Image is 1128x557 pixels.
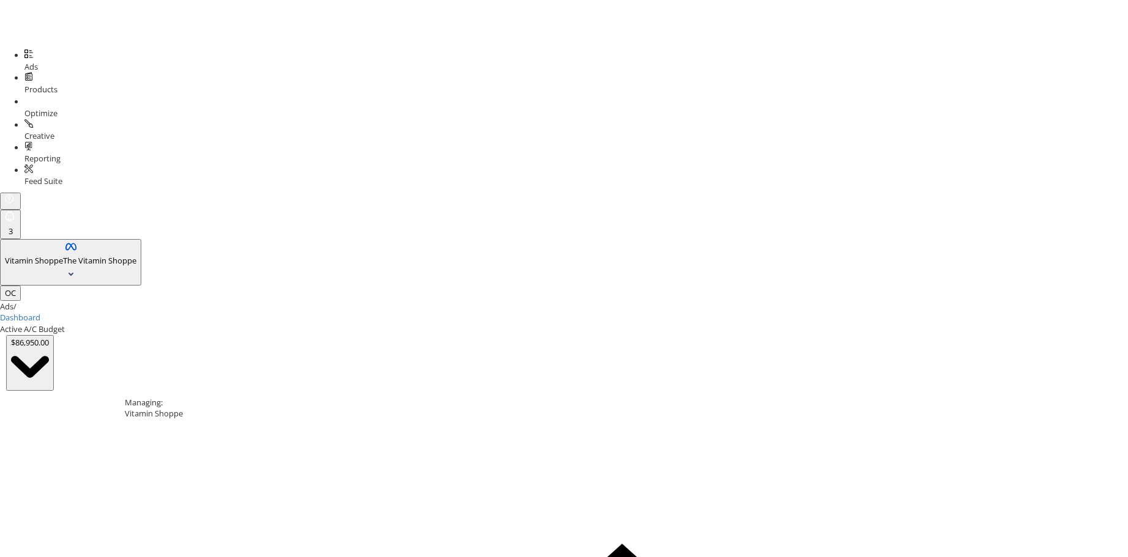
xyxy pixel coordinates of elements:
[5,255,63,266] span: Vitamin Shoppe
[125,397,1119,408] div: Managing:
[125,408,1119,419] div: Vitamin Shoppe
[5,226,16,237] div: 3
[24,175,62,186] span: Feed Suite
[13,301,17,312] span: /
[5,287,16,298] span: OC
[63,255,136,266] span: The Vitamin Shoppe
[6,335,54,391] button: $86,950.00
[24,61,38,72] span: Ads
[11,337,49,349] div: $86,950.00
[24,84,58,95] span: Products
[24,153,61,164] span: Reporting
[24,130,54,141] span: Creative
[24,108,58,119] span: Optimize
